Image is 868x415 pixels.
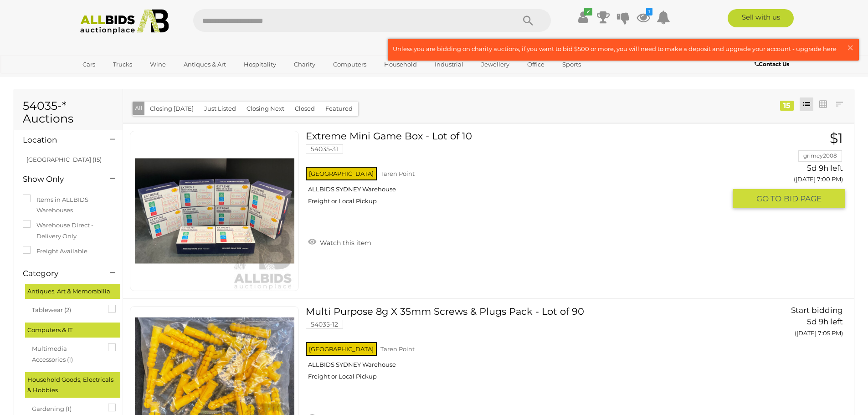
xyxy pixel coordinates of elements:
[23,220,113,241] label: Warehouse Direct - Delivery Only
[144,102,199,116] button: Closing [DATE]
[755,61,789,67] b: Contact Us
[133,102,145,115] button: All
[77,57,101,72] a: Cars
[646,8,652,15] i: 1
[23,136,96,144] h4: Location
[75,9,174,34] img: Allbids.com.au
[241,102,290,116] button: Closing Next
[26,156,102,163] a: [GEOGRAPHIC_DATA] (15)
[23,195,113,216] label: Items in ALLBIDS Warehouses
[740,306,845,342] a: Start bidding 5d 9h left ([DATE] 7:05 PM)
[475,57,515,72] a: Jewellery
[780,101,794,111] div: 15
[23,175,96,184] h4: Show Only
[733,189,845,209] button: GO TOBID PAGE
[199,102,241,116] button: Just Listed
[830,130,843,147] span: $1
[327,57,372,72] a: Computers
[791,306,843,315] span: Start bidding
[755,59,791,69] a: Contact Us
[521,57,550,72] a: Office
[784,194,822,204] span: BID PAGE
[289,102,320,116] button: Closed
[846,39,854,56] span: ×
[429,57,469,72] a: Industrial
[25,372,120,398] div: Household Goods, Electricals & Hobbies
[32,302,100,315] span: Tablewear (2)
[576,9,590,26] a: ✔
[25,284,120,299] div: Antiques, Art & Memorabilia
[288,57,321,72] a: Charity
[318,239,371,247] span: Watch this item
[584,8,592,15] i: ✔
[378,57,423,72] a: Household
[320,102,358,116] button: Featured
[144,57,172,72] a: Wine
[107,57,138,72] a: Trucks
[23,269,96,278] h4: Category
[505,9,551,32] button: Search
[32,401,100,414] span: Gardening (1)
[238,57,282,72] a: Hospitality
[756,194,784,204] span: GO TO
[32,341,100,365] span: Multimedia Accessories (1)
[23,246,87,256] label: Freight Available
[77,72,153,87] a: [GEOGRAPHIC_DATA]
[306,235,374,249] a: Watch this item
[313,131,725,212] a: Extreme Mini Game Box - Lot of 10 54035-31 [GEOGRAPHIC_DATA] Taren Point ALLBIDS SYDNEY Warehouse...
[728,9,794,27] a: Sell with us
[637,9,650,26] a: 1
[135,131,294,291] img: 54035-31a.jpeg
[556,57,587,72] a: Sports
[25,323,120,338] div: Computers & IT
[23,100,113,125] h1: 54035-* Auctions
[313,306,725,387] a: Multi Purpose 8g X 35mm Screws & Plugs Pack - Lot of 90 54035-12 [GEOGRAPHIC_DATA] Taren Point AL...
[740,131,845,209] a: $1 grimey2008 5d 9h left ([DATE] 7:00 PM) GO TOBID PAGE
[178,57,232,72] a: Antiques & Art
